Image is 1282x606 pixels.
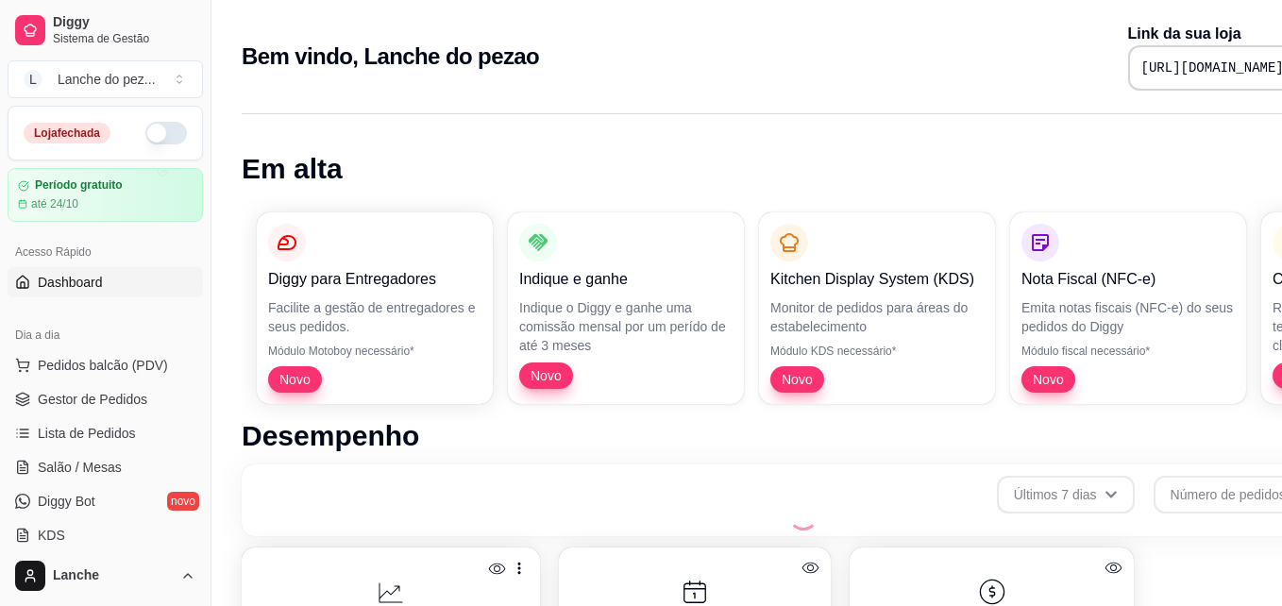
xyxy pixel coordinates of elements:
p: Módulo Motoboy necessário* [268,344,481,359]
button: Últimos 7 dias [997,476,1135,513]
p: Indique o Diggy e ganhe uma comissão mensal por um perído de até 3 meses [519,298,733,355]
article: até 24/10 [31,196,78,211]
button: Select a team [8,60,203,98]
a: Diggy Botnovo [8,486,203,516]
h2: Bem vindo, Lanche do pezao [242,42,539,72]
span: L [24,70,42,89]
p: Módulo fiscal necessário* [1021,344,1235,359]
a: KDS [8,520,203,550]
span: Novo [1025,370,1071,389]
button: Alterar Status [145,122,187,144]
span: Dashboard [38,273,103,292]
span: Diggy [53,14,195,31]
div: Acesso Rápido [8,237,203,267]
p: Monitor de pedidos para áreas do estabelecimento [770,298,984,336]
button: Lanche [8,553,203,598]
article: Período gratuito [35,178,123,193]
span: Novo [272,370,318,389]
div: Lanche do pez ... [58,70,156,89]
p: Nota Fiscal (NFC-e) [1021,268,1235,291]
p: Facilite a gestão de entregadores e seus pedidos. [268,298,481,336]
a: Lista de Pedidos [8,418,203,448]
span: Salão / Mesas [38,458,122,477]
div: Dia a dia [8,320,203,350]
p: Diggy para Entregadores [268,268,481,291]
span: KDS [38,526,65,545]
span: Novo [774,370,820,389]
button: Diggy para EntregadoresFacilite a gestão de entregadores e seus pedidos.Módulo Motoboy necessário... [257,212,493,404]
p: Indique e ganhe [519,268,733,291]
div: Loading [788,500,818,530]
span: Sistema de Gestão [53,31,195,46]
button: Indique e ganheIndique o Diggy e ganhe uma comissão mensal por um perído de até 3 mesesNovo [508,212,744,404]
button: Kitchen Display System (KDS)Monitor de pedidos para áreas do estabelecimentoMódulo KDS necessário... [759,212,995,404]
span: Gestor de Pedidos [38,390,147,409]
span: Lanche [53,567,173,584]
span: Pedidos balcão (PDV) [38,356,168,375]
p: Emita notas fiscais (NFC-e) do seus pedidos do Diggy [1021,298,1235,336]
a: Período gratuitoaté 24/10 [8,168,203,222]
span: Novo [523,366,569,385]
a: Dashboard [8,267,203,297]
button: Pedidos balcão (PDV) [8,350,203,380]
a: Salão / Mesas [8,452,203,482]
p: Kitchen Display System (KDS) [770,268,984,291]
button: Nota Fiscal (NFC-e)Emita notas fiscais (NFC-e) do seus pedidos do DiggyMódulo fiscal necessário*Novo [1010,212,1246,404]
span: Diggy Bot [38,492,95,511]
p: Módulo KDS necessário* [770,344,984,359]
a: DiggySistema de Gestão [8,8,203,53]
div: Loja fechada [24,123,110,143]
a: Gestor de Pedidos [8,384,203,414]
span: Lista de Pedidos [38,424,136,443]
